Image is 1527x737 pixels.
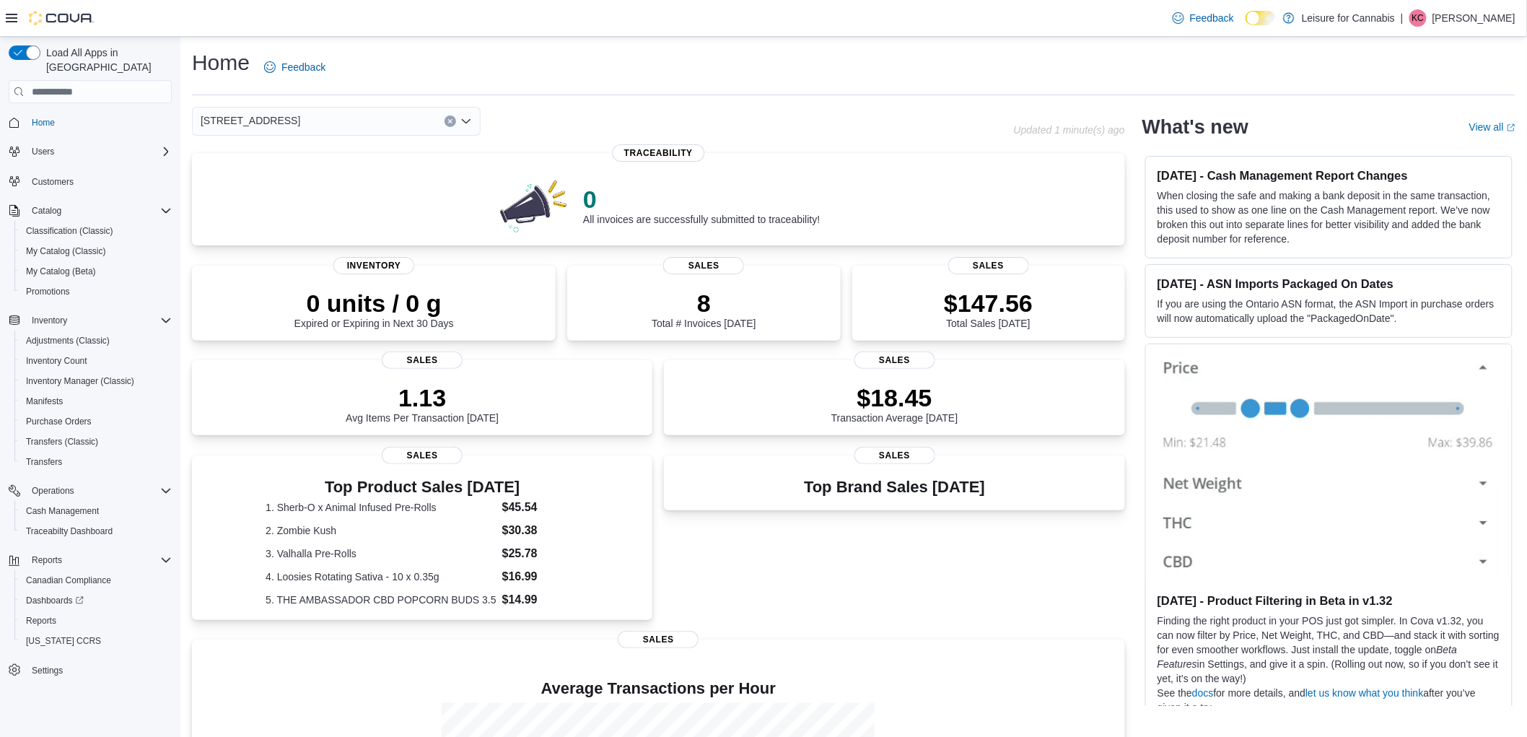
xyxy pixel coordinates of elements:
[26,396,63,407] span: Manifests
[854,352,935,369] span: Sales
[496,176,572,234] img: 0
[26,225,113,237] span: Classification (Classic)
[663,257,744,274] span: Sales
[26,551,172,569] span: Reports
[944,289,1033,318] p: $147.56
[26,456,62,468] span: Transfers
[502,499,579,516] dd: $45.54
[1158,593,1500,608] h3: [DATE] - Product Filtering in Beta in v1.32
[502,522,579,539] dd: $30.38
[26,245,106,257] span: My Catalog (Classic)
[14,391,178,411] button: Manifests
[1409,9,1427,27] div: Kyna Crumley
[20,433,104,450] a: Transfers (Classic)
[266,479,579,496] h3: Top Product Sales [DATE]
[14,521,178,541] button: Traceabilty Dashboard
[32,554,62,566] span: Reports
[26,662,69,679] a: Settings
[1246,25,1246,26] span: Dark Mode
[3,550,178,570] button: Reports
[1507,123,1515,132] svg: External link
[26,173,79,191] a: Customers
[32,665,63,676] span: Settings
[20,372,172,390] span: Inventory Manager (Classic)
[583,185,820,214] p: 0
[26,416,92,427] span: Purchase Orders
[20,393,172,410] span: Manifests
[14,570,178,590] button: Canadian Compliance
[26,335,110,346] span: Adjustments (Classic)
[20,572,117,589] a: Canadian Compliance
[26,526,113,537] span: Traceabilty Dashboard
[804,479,985,496] h3: Top Brand Sales [DATE]
[26,266,96,277] span: My Catalog (Beta)
[346,383,499,412] p: 1.13
[29,11,94,25] img: Cova
[1412,9,1425,27] span: KC
[20,523,118,540] a: Traceabilty Dashboard
[948,257,1029,274] span: Sales
[26,143,172,160] span: Users
[1469,121,1515,133] a: View allExternal link
[20,413,172,430] span: Purchase Orders
[14,371,178,391] button: Inventory Manager (Classic)
[1142,115,1248,139] h2: What's new
[3,112,178,133] button: Home
[26,482,80,500] button: Operations
[14,452,178,472] button: Transfers
[26,312,73,329] button: Inventory
[445,115,456,127] button: Clear input
[20,332,172,349] span: Adjustments (Classic)
[266,500,496,515] dt: 1. Sherb-O x Animal Infused Pre-Rolls
[26,202,172,219] span: Catalog
[14,432,178,452] button: Transfers (Classic)
[26,143,60,160] button: Users
[3,481,178,501] button: Operations
[618,631,699,648] span: Sales
[26,551,68,569] button: Reports
[20,502,105,520] a: Cash Management
[3,310,178,331] button: Inventory
[20,413,97,430] a: Purchase Orders
[26,312,172,329] span: Inventory
[1246,11,1276,26] input: Dark Mode
[32,485,74,497] span: Operations
[1158,614,1500,686] p: Finding the right product in your POS just got simpler. In Cova v1.32, you can now filter by Pric...
[14,590,178,611] a: Dashboards
[281,60,325,74] span: Feedback
[831,383,958,424] div: Transaction Average [DATE]
[20,612,172,629] span: Reports
[26,355,87,367] span: Inventory Count
[32,146,54,157] span: Users
[14,411,178,432] button: Purchase Orders
[294,289,454,329] div: Expired or Expiring in Next 30 Days
[14,261,178,282] button: My Catalog (Beta)
[1158,686,1500,715] p: See the for more details, and after you’ve given it a try.
[460,115,472,127] button: Open list of options
[1014,124,1125,136] p: Updated 1 minute(s) ago
[333,257,414,274] span: Inventory
[831,383,958,412] p: $18.45
[502,545,579,562] dd: $25.78
[32,315,67,326] span: Inventory
[32,205,61,217] span: Catalog
[20,243,112,260] a: My Catalog (Classic)
[26,172,172,190] span: Customers
[1401,9,1404,27] p: |
[346,383,499,424] div: Avg Items Per Transaction [DATE]
[9,106,172,718] nav: Complex example
[26,113,172,131] span: Home
[20,263,172,280] span: My Catalog (Beta)
[1432,9,1515,27] p: [PERSON_NAME]
[3,660,178,681] button: Settings
[258,53,331,82] a: Feedback
[201,112,300,129] span: [STREET_ADDRESS]
[14,282,178,302] button: Promotions
[20,352,93,370] a: Inventory Count
[20,453,172,471] span: Transfers
[266,523,496,538] dt: 2. Zombie Kush
[1305,687,1423,699] a: let us know what you think
[1158,168,1500,183] h3: [DATE] - Cash Management Report Changes
[20,332,115,349] a: Adjustments (Classic)
[382,352,463,369] span: Sales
